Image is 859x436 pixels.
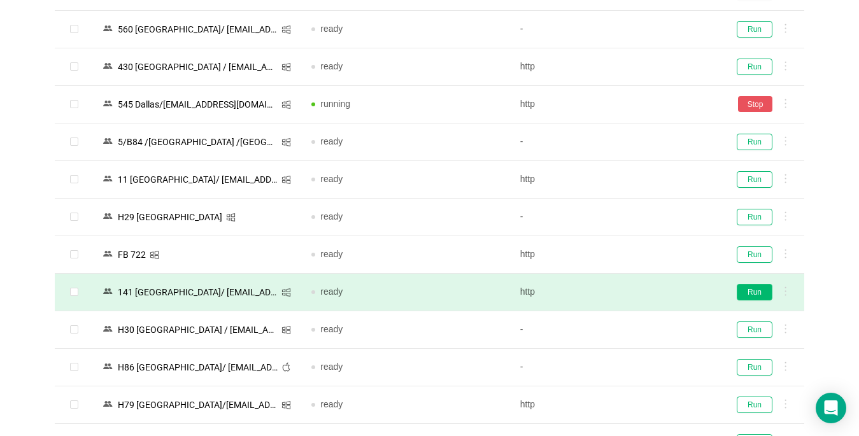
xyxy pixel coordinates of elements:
[737,59,772,75] button: Run
[510,274,718,311] td: http
[114,59,281,75] div: 430 [GEOGRAPHIC_DATA] / [EMAIL_ADDRESS][DOMAIN_NAME]
[150,250,159,260] i: icon: windows
[320,61,343,71] span: ready
[114,21,281,38] div: 560 [GEOGRAPHIC_DATA]/ [EMAIL_ADDRESS][DOMAIN_NAME]
[281,325,291,335] i: icon: windows
[114,359,281,376] div: Н86 [GEOGRAPHIC_DATA]/ [EMAIL_ADDRESS][DOMAIN_NAME] [1]
[737,171,772,188] button: Run
[320,249,343,259] span: ready
[737,359,772,376] button: Run
[510,199,718,236] td: -
[510,11,718,48] td: -
[281,175,291,185] i: icon: windows
[510,48,718,86] td: http
[281,288,291,297] i: icon: windows
[281,362,291,372] i: icon: apple
[320,174,343,184] span: ready
[737,284,772,300] button: Run
[320,136,343,146] span: ready
[114,96,281,113] div: 545 Dallas/[EMAIL_ADDRESS][DOMAIN_NAME]
[320,211,343,222] span: ready
[737,209,772,225] button: Run
[281,400,291,410] i: icon: windows
[510,86,718,123] td: http
[320,24,343,34] span: ready
[226,213,236,222] i: icon: windows
[737,134,772,150] button: Run
[281,100,291,109] i: icon: windows
[281,62,291,72] i: icon: windows
[281,25,291,34] i: icon: windows
[737,397,772,413] button: Run
[510,349,718,386] td: -
[114,171,281,188] div: 11 [GEOGRAPHIC_DATA]/ [EMAIL_ADDRESS][DOMAIN_NAME]
[114,209,226,225] div: H29 [GEOGRAPHIC_DATA]
[114,246,150,263] div: FB 722
[510,386,718,424] td: http
[114,134,281,150] div: 5/В84 /[GEOGRAPHIC_DATA] /[GEOGRAPHIC_DATA]/ [EMAIL_ADDRESS][DOMAIN_NAME]
[320,399,343,409] span: ready
[320,286,343,297] span: ready
[738,96,772,112] button: Stop
[510,311,718,349] td: -
[114,284,281,300] div: 141 [GEOGRAPHIC_DATA]/ [EMAIL_ADDRESS][DOMAIN_NAME]
[281,137,291,147] i: icon: windows
[320,362,343,372] span: ready
[114,321,281,338] div: Н30 [GEOGRAPHIC_DATA] / [EMAIL_ADDRESS][DOMAIN_NAME]
[320,99,350,109] span: running
[114,397,281,413] div: H79 [GEOGRAPHIC_DATA]/[EMAIL_ADDRESS][DOMAIN_NAME] [1]
[816,393,846,423] div: Open Intercom Messenger
[510,123,718,161] td: -
[737,21,772,38] button: Run
[320,324,343,334] span: ready
[737,321,772,338] button: Run
[737,246,772,263] button: Run
[510,161,718,199] td: http
[510,236,718,274] td: http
